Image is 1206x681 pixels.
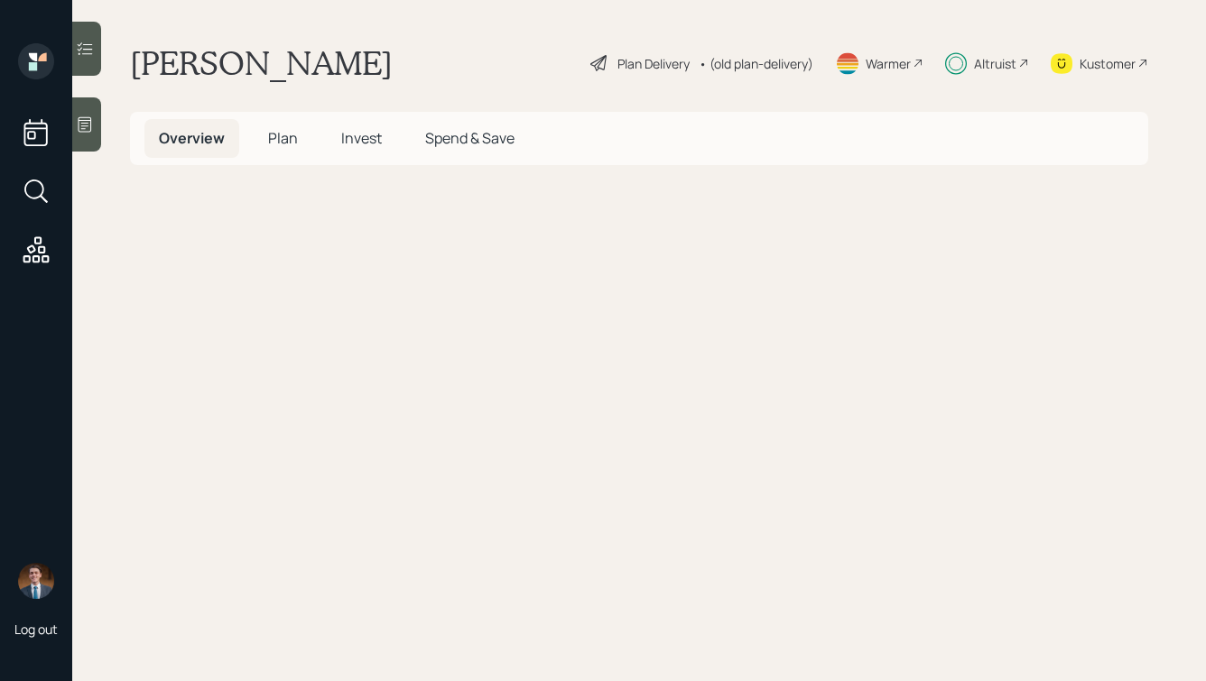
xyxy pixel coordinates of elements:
div: Kustomer [1080,54,1136,73]
div: Log out [14,621,58,638]
div: Plan Delivery [617,54,690,73]
span: Spend & Save [425,128,515,148]
div: Altruist [974,54,1016,73]
h1: [PERSON_NAME] [130,43,393,83]
div: • (old plan-delivery) [699,54,813,73]
span: Plan [268,128,298,148]
div: Warmer [866,54,911,73]
span: Overview [159,128,225,148]
span: Invest [341,128,382,148]
img: hunter_neumayer.jpg [18,563,54,599]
